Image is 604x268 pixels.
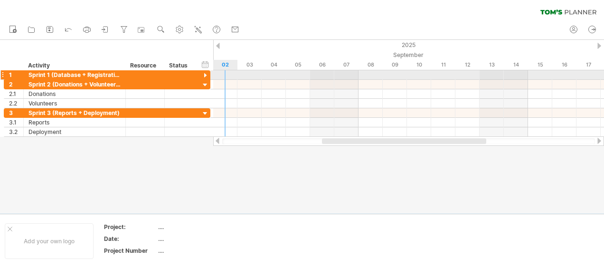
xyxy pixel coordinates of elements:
[130,61,159,70] div: Resource
[9,118,23,127] div: 3.1
[213,60,237,70] div: Tuesday, 2 September 2025
[9,108,23,117] div: 3
[28,127,121,136] div: Deployment
[9,127,23,136] div: 3.2
[158,235,238,243] div: ....
[504,60,528,70] div: Sunday, 14 September 2025
[576,60,601,70] div: Wednesday, 17 September 2025
[158,223,238,231] div: ....
[104,247,156,255] div: Project Number
[528,60,552,70] div: Monday, 15 September 2025
[9,99,23,108] div: 2.2
[9,80,23,89] div: 2
[359,60,383,70] div: Monday, 8 September 2025
[334,60,359,70] div: Sunday, 7 September 2025
[407,60,431,70] div: Wednesday, 10 September 2025
[480,60,504,70] div: Saturday, 13 September 2025
[158,247,238,255] div: ....
[28,118,121,127] div: Reports
[28,108,121,117] div: Sprint 3 (Reports + Deployment)
[9,89,23,98] div: 2.1
[552,60,576,70] div: Tuesday, 16 September 2025
[104,235,156,243] div: Date:
[9,70,23,79] div: 1
[310,60,334,70] div: Saturday, 6 September 2025
[383,60,407,70] div: Tuesday, 9 September 2025
[237,60,262,70] div: Wednesday, 3 September 2025
[28,61,120,70] div: Activity
[104,223,156,231] div: Project:
[28,99,121,108] div: Volunteers
[431,60,455,70] div: Thursday, 11 September 2025
[28,89,121,98] div: Donations
[286,60,310,70] div: Friday, 5 September 2025
[169,61,190,70] div: Status
[455,60,480,70] div: Friday, 12 September 2025
[28,80,121,89] div: Sprint 2 (Donations + Volunteers)
[262,60,286,70] div: Thursday, 4 September 2025
[5,223,94,259] div: Add your own logo
[28,70,121,79] div: Sprint 1 (Database + Registration)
